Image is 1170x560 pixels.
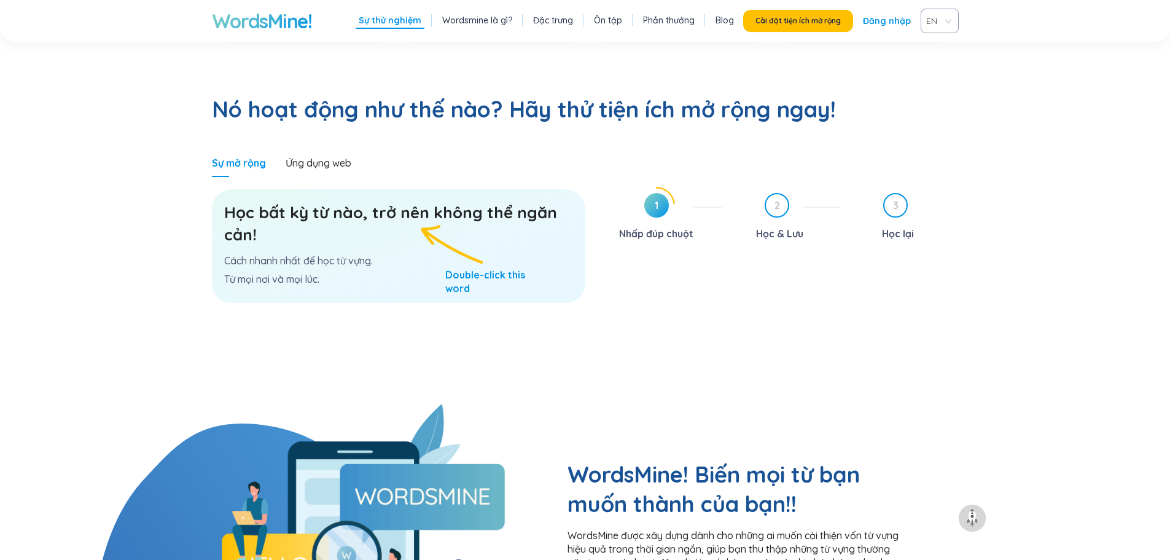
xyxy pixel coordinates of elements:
[286,157,351,169] font: Ứng dụng web
[962,508,982,528] img: to top
[882,227,914,240] font: Học lại
[224,254,373,267] font: Cách nhanh nhất để học từ vựng.
[594,15,622,26] font: Ôn tập
[619,227,693,240] font: Nhấp đúp chuột
[756,227,803,240] font: Học & Lưu
[442,14,512,26] a: Wordsmine là gì?
[731,193,840,243] div: 2Học & Lưu
[743,10,853,32] button: Cài đặt tiện ích mở rộng
[716,14,734,26] a: Blog
[863,15,911,26] font: Đăng nhập
[212,9,312,33] a: WordsMine!
[224,273,319,285] font: Từ mọi nơi và mọi lúc.
[926,12,948,30] span: VIE
[533,14,573,26] a: Đặc trưng
[643,14,695,26] a: Phần thưởng
[604,193,722,243] div: 1Nhấp đúp chuột
[594,14,622,26] a: Ôn tập
[774,199,780,211] font: 2
[212,157,266,169] font: Sự mở rộng
[863,10,911,32] a: Đăng nhập
[850,193,959,243] div: 3Học lại
[533,15,573,26] font: Đặc trưng
[442,15,512,26] font: Wordsmine là gì?
[643,15,695,26] font: Phần thưởng
[755,16,841,25] font: Cài đặt tiện ích mở rộng
[212,95,836,123] font: Nó hoạt động như thế nào? Hãy thử tiện ích mở rộng ngay!
[359,15,421,26] font: Sự thử nghiệm
[567,460,860,518] font: WordsMine! Biến mọi từ bạn muốn thành của bạn!!
[926,15,937,26] font: EN
[359,14,421,26] a: Sự thử nghiệm
[224,202,557,245] font: Học bất kỳ từ nào, trở nên không thể ngăn cản!
[893,199,899,211] font: 3
[655,199,658,211] font: 1
[716,15,734,26] font: Blog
